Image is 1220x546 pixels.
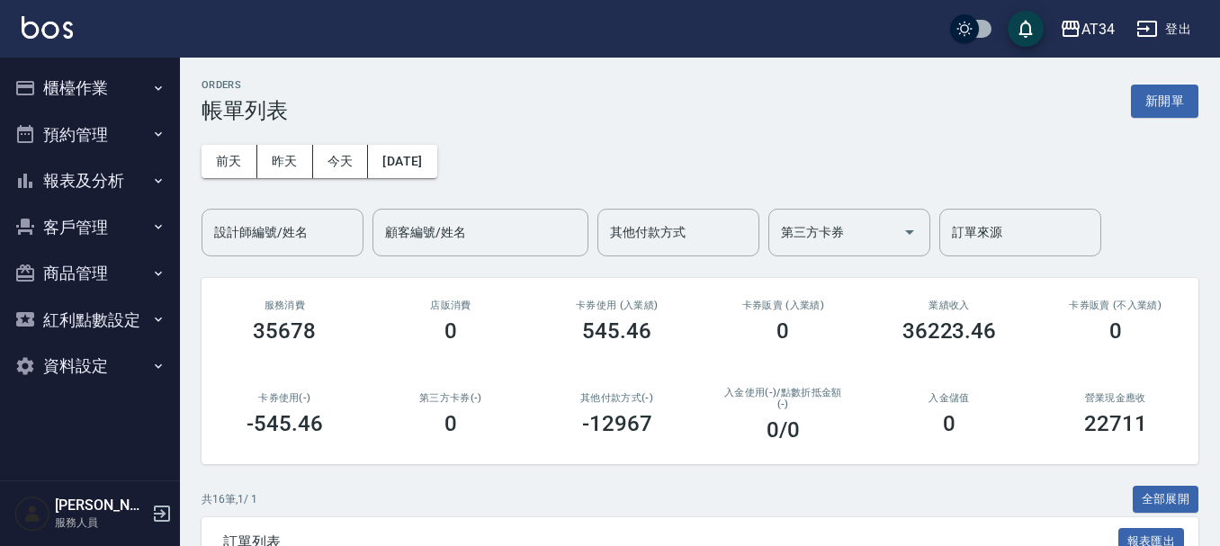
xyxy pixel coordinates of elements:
[14,496,50,532] img: Person
[722,300,845,311] h2: 卡券販賣 (入業績)
[555,300,678,311] h2: 卡券使用 (入業績)
[202,145,257,178] button: 前天
[1081,18,1115,40] div: AT34
[7,297,173,344] button: 紅利點數設定
[390,392,513,404] h2: 第三方卡券(-)
[1053,11,1122,48] button: AT34
[1131,92,1198,109] a: 新開單
[888,300,1011,311] h2: 業績收入
[257,145,313,178] button: 昨天
[582,318,651,344] h3: 545.46
[7,157,173,204] button: 報表及分析
[202,491,257,507] p: 共 16 筆, 1 / 1
[902,318,997,344] h3: 36223.46
[1054,300,1177,311] h2: 卡券販賣 (不入業績)
[247,411,323,436] h3: -545.46
[253,318,316,344] h3: 35678
[7,343,173,389] button: 資料設定
[202,98,288,123] h3: 帳單列表
[223,300,346,311] h3: 服務消費
[7,112,173,158] button: 預約管理
[202,79,288,91] h2: ORDERS
[7,250,173,297] button: 商品管理
[7,65,173,112] button: 櫃檯作業
[313,145,369,178] button: 今天
[888,392,1011,404] h2: 入金儲值
[7,204,173,251] button: 客戶管理
[582,411,652,436] h3: -12967
[1109,318,1122,344] h3: 0
[722,387,845,410] h2: 入金使用(-) /點數折抵金額(-)
[55,497,147,515] h5: [PERSON_NAME]
[1129,13,1198,46] button: 登出
[444,318,457,344] h3: 0
[55,515,147,531] p: 服務人員
[1084,411,1147,436] h3: 22711
[943,411,955,436] h3: 0
[1008,11,1044,47] button: save
[555,392,678,404] h2: 其他付款方式(-)
[1131,85,1198,118] button: 新開單
[767,417,800,443] h3: 0 /0
[895,218,924,246] button: Open
[776,318,789,344] h3: 0
[444,411,457,436] h3: 0
[22,16,73,39] img: Logo
[390,300,513,311] h2: 店販消費
[368,145,436,178] button: [DATE]
[1133,486,1199,514] button: 全部展開
[223,392,346,404] h2: 卡券使用(-)
[1054,392,1177,404] h2: 營業現金應收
